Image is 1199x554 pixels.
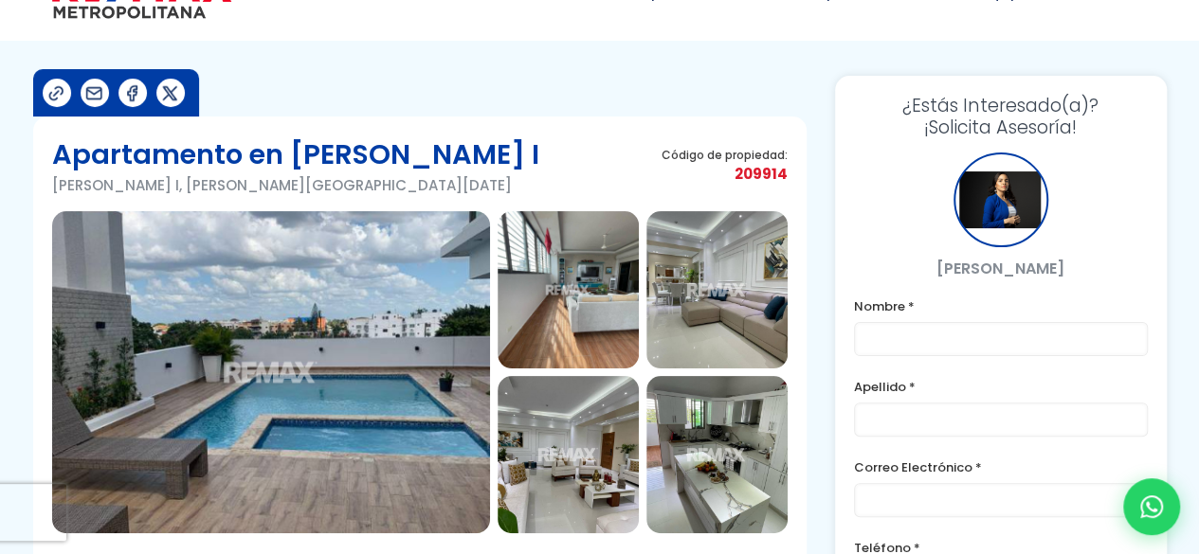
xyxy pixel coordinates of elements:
[646,211,788,368] img: Apartamento en Alma Rosa I
[498,211,639,368] img: Apartamento en Alma Rosa I
[854,95,1148,138] h3: ¡Solicita Asesoría!
[52,135,539,173] h1: Apartamento en [PERSON_NAME] I
[662,148,788,162] span: Código de propiedad:
[954,152,1048,247] div: Arisleidy Santos
[160,83,180,103] img: Compartir
[646,376,788,533] img: Apartamento en Alma Rosa I
[854,95,1148,116] span: ¿Estás Interesado(a)?
[662,162,788,186] span: 209914
[854,257,1148,280] p: [PERSON_NAME]
[52,173,539,197] p: [PERSON_NAME] I, [PERSON_NAME][GEOGRAPHIC_DATA][DATE]
[498,376,639,533] img: Apartamento en Alma Rosa I
[854,375,1148,399] label: Apellido *
[854,456,1148,479] label: Correo Electrónico *
[84,83,104,103] img: Compartir
[52,211,490,533] img: Apartamento en Alma Rosa I
[854,295,1148,318] label: Nombre *
[46,83,66,103] img: Compartir
[122,83,142,103] img: Compartir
